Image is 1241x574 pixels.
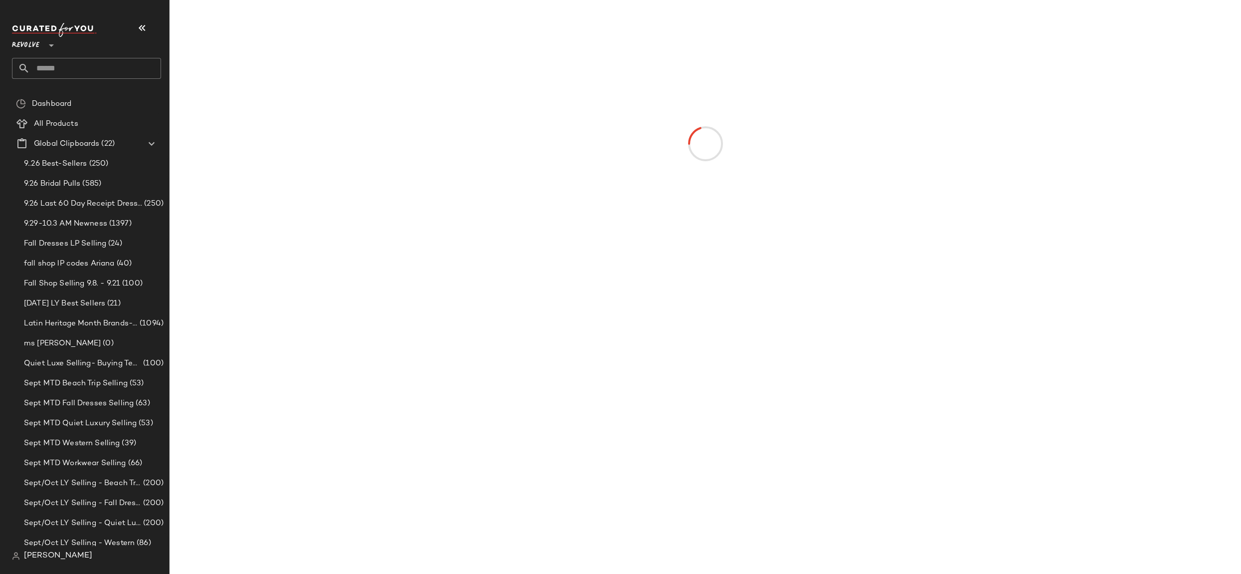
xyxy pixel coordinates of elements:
span: (24) [106,238,122,250]
span: Sept MTD Workwear Selling [24,458,126,469]
span: (66) [126,458,143,469]
span: Sept/Oct LY Selling - Beach Trip [24,478,141,489]
span: Sept MTD Fall Dresses Selling [24,398,134,409]
span: (1094) [138,318,164,329]
img: svg%3e [16,99,26,109]
span: Sept MTD Beach Trip Selling [24,378,128,389]
img: svg%3e [12,552,20,560]
span: Global Clipboards [34,138,99,150]
span: 9..26 Best-Sellers [24,158,87,170]
span: (100) [120,278,143,289]
span: [PERSON_NAME] [24,550,92,562]
span: Revolve [12,34,39,52]
span: 9.26 Bridal Pulls [24,178,80,190]
span: Latin Heritage Month Brands- DO NOT DELETE [24,318,138,329]
span: (21) [105,298,121,309]
span: (63) [134,398,150,409]
span: (53) [128,378,144,389]
span: Sept/Oct LY Selling - Western [24,538,135,549]
span: Fall Shop Selling 9.8. - 9.21 [24,278,120,289]
span: Sept/Oct LY Selling - Fall Dresses [24,498,141,509]
span: (39) [120,438,136,449]
span: (0) [101,338,113,349]
span: 9.29-10.3 AM Newness [24,218,107,230]
span: (250) [87,158,109,170]
span: All Products [34,118,78,130]
span: (200) [141,518,164,529]
img: cfy_white_logo.C9jOOHJF.svg [12,23,97,37]
span: (100) [141,358,164,369]
span: Sept MTD Western Selling [24,438,120,449]
span: fall shop lP codes Ariana [24,258,115,270]
span: (22) [99,138,115,150]
span: Fall Dresses LP Selling [24,238,106,250]
span: (585) [80,178,101,190]
span: [DATE] LY Best Sellers [24,298,105,309]
span: Dashboard [32,98,71,110]
span: (200) [141,498,164,509]
span: (40) [115,258,132,270]
span: Sept MTD Quiet Luxury Selling [24,418,137,429]
span: (86) [135,538,151,549]
span: (1397) [107,218,132,230]
span: (200) [141,478,164,489]
span: Quiet Luxe Selling- Buying Team [24,358,141,369]
span: (53) [137,418,153,429]
span: 9.26 Last 60 Day Receipt Dresses Selling [24,198,142,210]
span: (250) [142,198,164,210]
span: ms [PERSON_NAME] [24,338,101,349]
span: Sept/Oct LY Selling - Quiet Luxe [24,518,141,529]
